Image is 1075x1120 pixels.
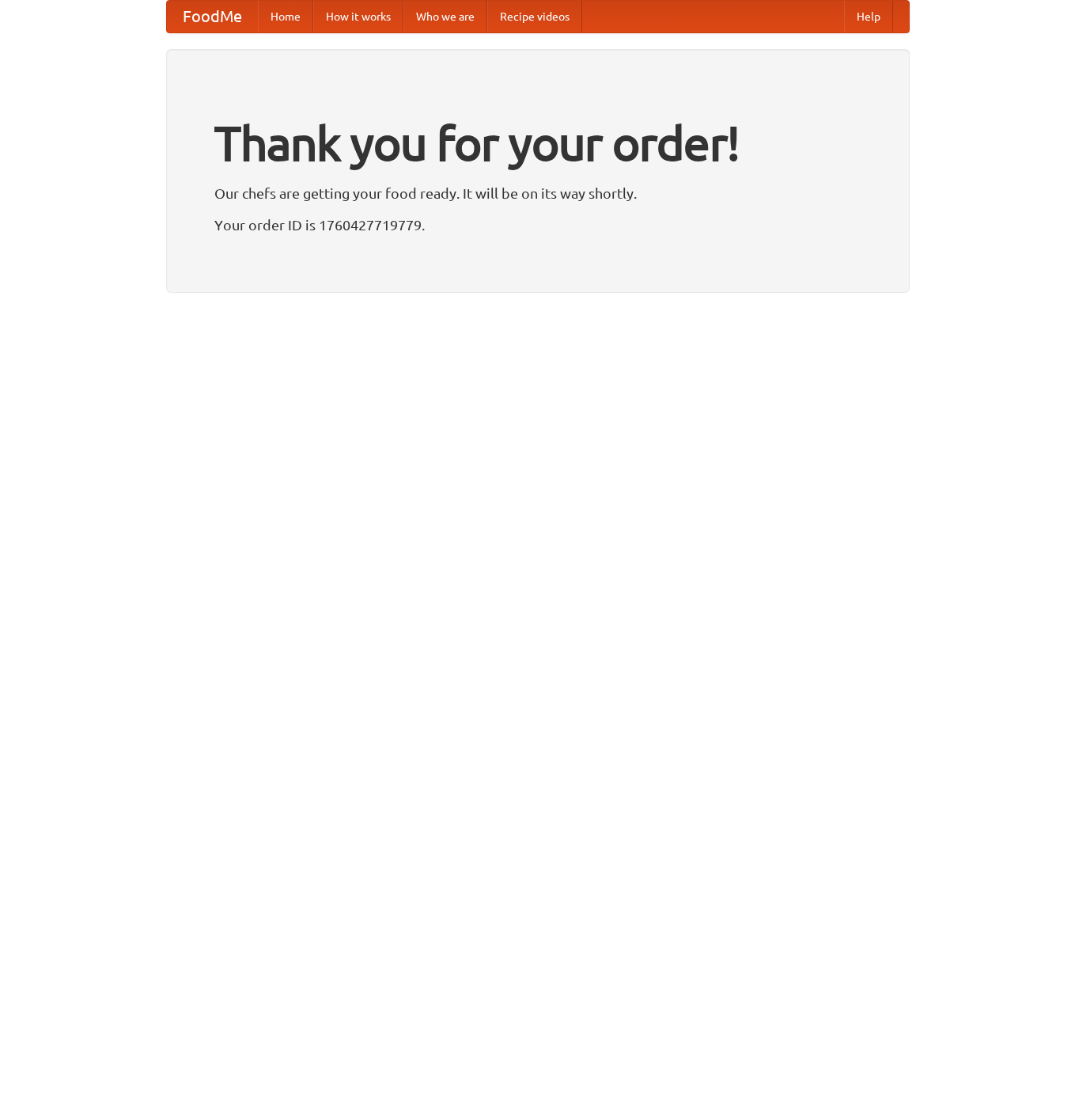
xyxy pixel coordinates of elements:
a: Home [258,1,313,32]
p: Our chefs are getting your food ready. It will be on its way shortly. [214,181,861,205]
a: Recipe videos [487,1,582,32]
a: Who we are [403,1,487,32]
p: Your order ID is 1760427719779. [214,213,861,237]
a: FoodMe [167,1,258,32]
h1: Thank you for your order! [214,105,861,181]
a: How it works [313,1,403,32]
a: Help [844,1,893,32]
